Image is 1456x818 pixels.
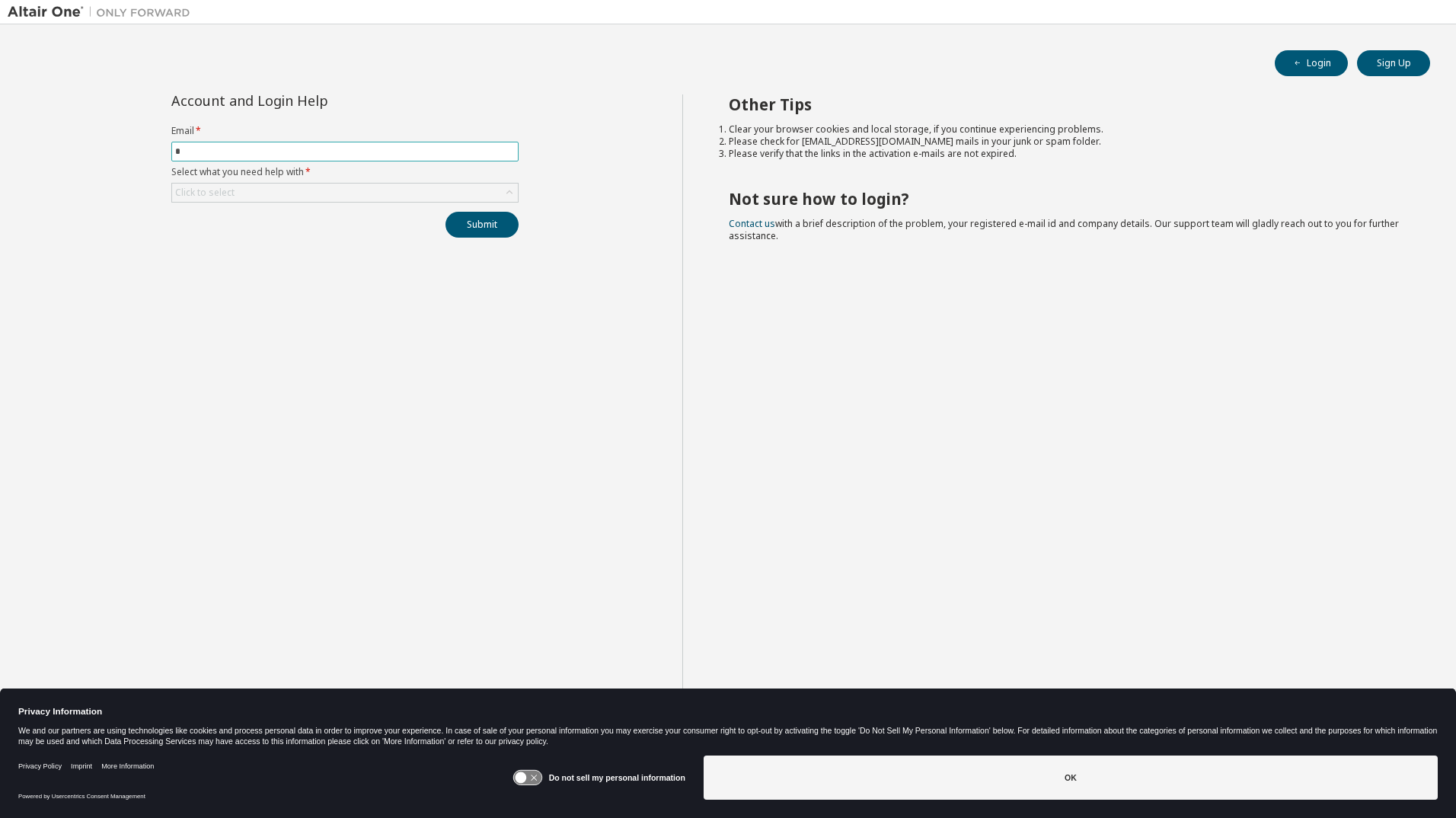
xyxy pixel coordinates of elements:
[171,94,449,107] div: Account and Login Help
[1275,50,1348,76] button: Login
[729,94,1403,114] h2: Other Tips
[729,189,1403,209] h2: Not sure how to login?
[8,5,198,20] img: Altair One
[1357,50,1430,76] button: Sign Up
[175,187,235,199] div: Click to select
[729,217,775,230] a: Contact us
[445,212,519,238] button: Submit
[729,136,1403,148] li: Please check for [EMAIL_ADDRESS][DOMAIN_NAME] mails in your junk or spam folder.
[171,125,519,137] label: Email
[729,148,1403,160] li: Please verify that the links in the activation e-mails are not expired.
[729,123,1403,136] li: Clear your browser cookies and local storage, if you continue experiencing problems.
[729,217,1399,242] span: with a brief description of the problem, your registered e-mail id and company details. Our suppo...
[171,166,519,178] label: Select what you need help with
[172,184,518,202] div: Click to select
